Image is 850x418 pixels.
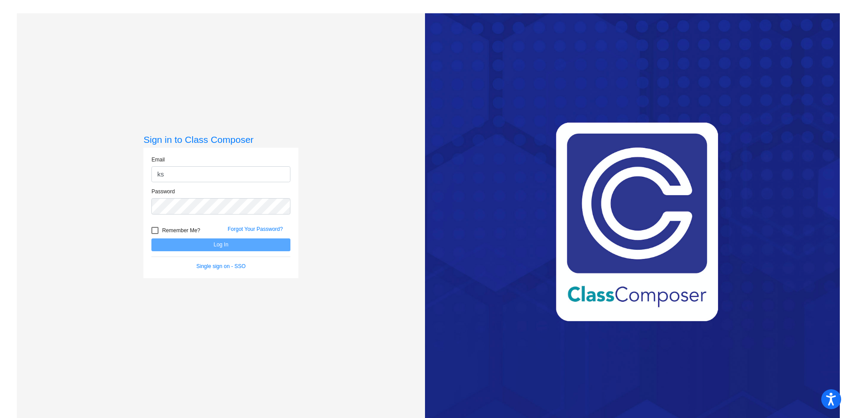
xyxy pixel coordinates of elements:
a: Single sign on - SSO [197,263,246,269]
label: Email [151,156,165,164]
button: Log In [151,238,290,251]
label: Password [151,188,175,196]
h3: Sign in to Class Composer [143,134,298,145]
a: Forgot Your Password? [228,226,283,232]
span: Remember Me? [162,225,200,236]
